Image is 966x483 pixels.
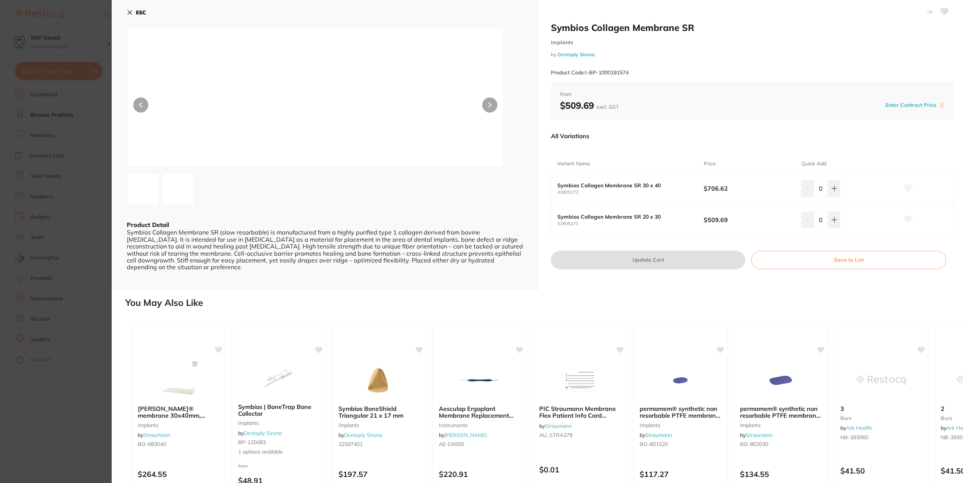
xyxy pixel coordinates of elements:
b: ESC [136,9,146,16]
p: $41.50 [840,466,922,475]
p: $220.91 [439,470,520,478]
span: by [138,432,170,438]
a: Straumann [746,432,772,438]
b: PIC Straumann Membrane Flex Patient Info Card 30x40 [539,405,621,419]
button: Enter Contract Price [883,102,939,109]
img: permamem® synthetic non resorbable PTFE membrane, 15x20 mm [656,361,705,399]
a: Straumann [645,432,672,438]
img: Symbios BoneShield Triangular 21 x 17 mm [355,361,404,399]
img: Jason® membrane 30x40mm, Pericardium Collagene Membrane, 1 piece/box [154,361,203,399]
p: Variant Name [557,160,590,168]
a: [PERSON_NAME] [445,432,487,438]
div: Symbios Collagen Membrane SR (slow resorbable) is manufactured from a highly purified type 1 coll... [127,229,524,270]
small: implants [138,422,219,428]
small: implants [740,422,821,428]
span: from [560,91,945,98]
span: by [840,424,872,431]
small: BO-683040 [138,441,219,447]
b: permamem® synthetic non resorbable PTFE membrane, 15x20 mm [640,405,721,419]
p: Price [704,160,716,168]
b: $509.69 [560,100,619,111]
b: Aesculap Ergoplant Membrane Replacement Instrument - DX600R [439,405,520,419]
small: implants [338,422,420,428]
small: 32905271 [557,221,704,226]
img: Symbios | BoneTrap Bone Collector [254,360,303,397]
p: $134.55 [740,470,821,478]
img: MjkwNTI3Mi5qcGc [165,186,171,192]
small: instruments [439,422,520,428]
a: Dentsply Sirona [244,430,282,437]
img: 3 [857,361,906,399]
span: excl. GST [597,103,619,110]
b: permamem® synthetic non resorbable PTFE membrane, 20x30 mm [740,405,821,419]
small: BP-125683 [238,439,320,445]
p: Quick Add [801,160,826,168]
small: 32905272 [557,190,704,195]
span: by [640,432,672,438]
a: Straumann [143,432,170,438]
small: AE-DX600 [439,441,520,447]
a: Dentsply Sirona [344,432,382,438]
small: implants [238,420,320,426]
small: AU_STRA379 [539,432,621,438]
button: Update Cart [551,251,745,269]
small: burs [840,415,922,421]
small: 32597401 [338,441,420,447]
img: Aesculap Ergoplant Membrane Replacement Instrument - DX600R [455,361,504,399]
span: by [439,432,487,438]
b: Symbios | BoneTrap Bone Collector [238,403,320,417]
h2: You May Also Like [125,298,963,308]
p: $117.27 [640,470,721,478]
img: Zw [129,186,135,192]
span: by [338,432,382,438]
small: implants [551,39,954,46]
p: $264.55 [138,470,219,478]
span: by [238,430,282,437]
label: i [939,102,945,108]
span: by [740,432,772,438]
b: Symbios BoneShield Triangular 21 x 17 mm [338,405,420,419]
b: $706.62 [704,184,792,193]
span: 1 options available [238,448,320,456]
b: Product Detail [127,221,169,228]
small: implants [640,422,721,428]
small: BO-801520 [640,441,721,447]
small: NB-393060 [840,434,922,440]
b: 3 [840,405,922,412]
img: PIC Straumann Membrane Flex Patient Info Card 30x40 [555,361,605,399]
a: Dentsply Sirona [558,51,595,57]
img: Zw [202,47,428,167]
small: BO-802030 [740,441,821,447]
b: Symbios Collagen Membrane SR 30 x 40 [557,182,689,188]
button: ESC [127,6,146,19]
a: Straumann [545,423,572,429]
img: permamem® synthetic non resorbable PTFE membrane, 20x30 mm [756,361,805,399]
p: All Variations [551,132,589,140]
small: Product Code: I-BP-1000191574 [551,69,629,76]
b: $509.69 [704,216,792,224]
p: $197.57 [338,470,420,478]
a: Ark Health [846,424,872,431]
b: Jason® membrane 30x40mm, Pericardium Collagene Membrane, 1 piece/box [138,405,219,419]
span: from [238,463,248,469]
p: $0.01 [539,465,621,474]
small: by [551,52,954,57]
button: Save to List [751,251,946,269]
h2: Symbios Collagen Membrane SR [551,22,954,33]
span: by [539,423,572,429]
b: Symbios Collagen Membrane SR 20 x 30 [557,214,689,220]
